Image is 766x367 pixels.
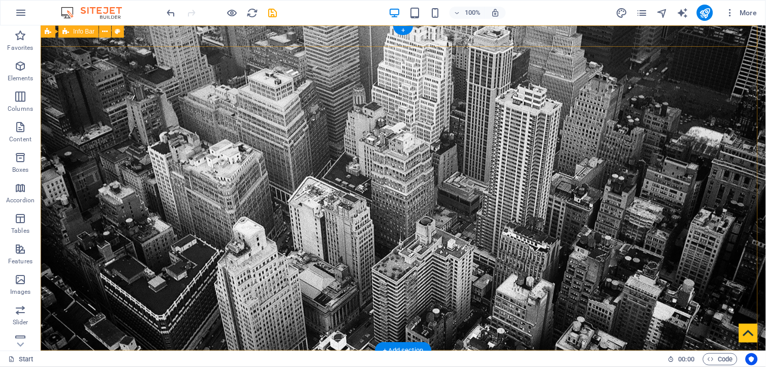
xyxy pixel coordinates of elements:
a: Click to cancel selection. Double-click to open Pages [8,353,34,365]
button: publish [697,5,713,21]
p: Columns [8,105,33,113]
button: pages [636,7,648,19]
button: Usercentrics [746,353,758,365]
button: More [721,5,761,21]
p: Tables [11,227,29,235]
button: reload [246,7,259,19]
i: Design (Ctrl+Alt+Y) [616,7,627,19]
span: Info Bar [73,28,94,35]
button: design [616,7,628,19]
img: Editor Logo [58,7,135,19]
button: text_generator [677,7,689,19]
span: : [686,355,687,363]
h6: Session time [668,353,695,365]
p: Favorites [7,44,33,52]
i: Publish [699,7,711,19]
span: More [725,8,757,18]
p: Elements [8,74,34,82]
i: AI Writer [677,7,688,19]
i: Navigator [656,7,668,19]
p: Features [8,257,33,265]
p: Images [10,288,31,296]
button: undo [165,7,177,19]
button: 100% [450,7,486,19]
i: Save (Ctrl+S) [267,7,279,19]
button: Code [703,353,738,365]
p: Accordion [6,196,35,204]
i: Reload page [247,7,259,19]
p: Slider [13,318,28,326]
i: Pages (Ctrl+Alt+S) [636,7,648,19]
i: Undo: Delete Text (Ctrl+Z) [166,7,177,19]
button: save [267,7,279,19]
p: Content [9,135,31,143]
i: On resize automatically adjust zoom level to fit chosen device. [491,8,500,17]
span: 00 00 [679,353,694,365]
div: + [393,26,413,35]
button: navigator [656,7,668,19]
span: Code [708,353,733,365]
div: + Add section [375,342,432,359]
h6: 100% [465,7,481,19]
p: Boxes [12,166,29,174]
